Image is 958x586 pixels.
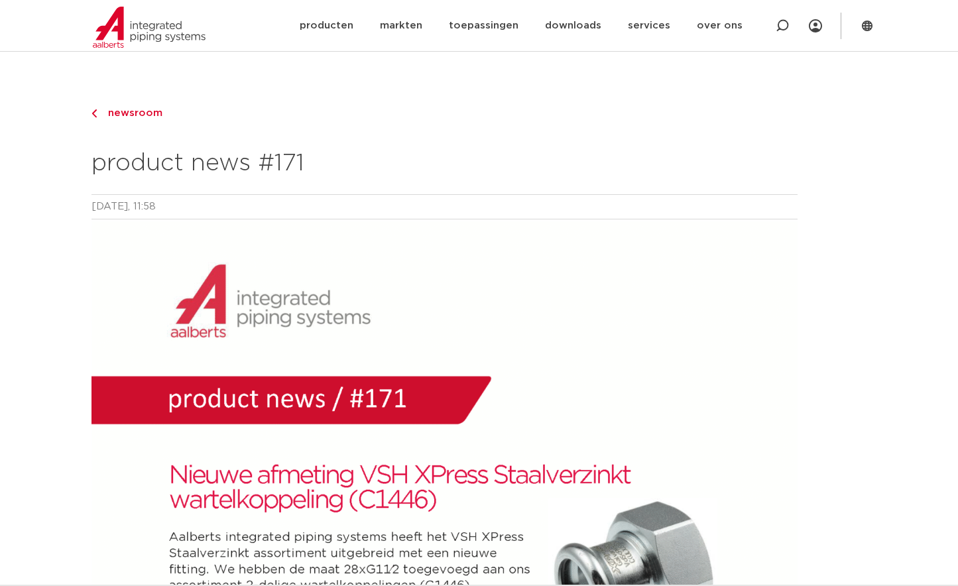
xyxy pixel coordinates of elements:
span: , [128,202,130,211]
time: 11:58 [133,202,156,211]
a: newsroom [91,105,798,121]
h2: product news #171 [91,148,798,180]
img: chevron-right.svg [91,109,97,118]
time: [DATE] [91,202,128,211]
span: newsroom [100,108,162,118]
